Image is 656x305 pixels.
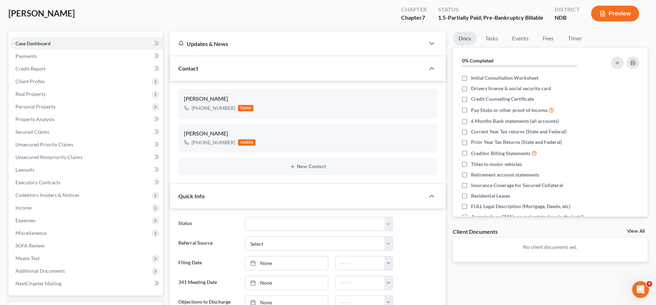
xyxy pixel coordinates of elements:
[15,268,65,274] span: Additional Documents
[10,277,163,290] a: NextChapter Mailing
[471,74,538,81] span: Initial Consultation Worksheet
[453,228,498,235] div: Client Documents
[336,276,385,290] input: -- : --
[15,255,40,261] span: Means Test
[175,256,241,270] label: Filing Date
[555,6,580,14] div: District
[15,116,54,122] span: Property Analysis
[175,237,241,251] label: Referral Source
[15,104,55,110] span: Personal Property
[471,150,530,157] span: Creditor Billing Statements
[562,32,588,45] a: Timer
[471,118,559,125] span: 6 Months Bank statements (all accounts)
[471,182,563,189] span: Insurance Coverage for Secured Collateral
[15,78,45,84] span: Client Profile
[192,105,235,112] div: [PHONE_NUMBER]
[10,164,163,176] a: Lawsuits
[471,107,548,114] span: Pay Stubs or other proof of Income
[15,154,82,160] span: Unsecured Nonpriority Claims
[175,217,241,231] label: Status
[192,139,235,146] div: [PHONE_NUMBER]
[471,139,562,146] span: Prior Year Tax Returns (State and Federal)
[632,281,649,298] iframe: Intercom live chat
[238,139,256,146] div: mobile
[401,14,427,22] div: Chapter
[627,229,645,234] a: View All
[15,66,46,72] span: Credit Report
[175,276,241,290] label: 341 Meeting Date
[471,161,522,168] span: Titles to motor vehicles
[15,141,73,147] span: Unsecured Priority Claims
[184,95,431,103] div: [PERSON_NAME]
[10,50,163,62] a: Payments
[479,32,504,45] a: Tasks
[15,205,32,211] span: Income
[537,32,559,45] a: Fees
[471,85,551,92] span: Drivers license & social security card
[471,203,570,210] span: FULL Legal Description (Mortgage, Deeds, etc)
[10,138,163,151] a: Unsecured Priority Claims
[10,151,163,164] a: Unsecured Nonpriority Claims
[438,6,543,14] div: Status
[15,179,60,185] span: Executory Contracts
[15,230,47,236] span: Miscellaneous
[458,244,642,251] p: No client documents yet.
[15,243,45,248] span: SOFA Review
[184,130,431,138] div: [PERSON_NAME]
[10,113,163,126] a: Property Analysis
[10,176,163,189] a: Executory Contracts
[15,129,49,135] span: Secured Claims
[453,32,477,45] a: Docs
[8,8,75,18] span: [PERSON_NAME]
[178,193,205,199] span: Quick Info
[647,281,652,287] span: 4
[10,62,163,75] a: Credit Report
[336,257,385,270] input: -- : --
[15,217,35,223] span: Expenses
[555,14,580,22] div: NDB
[10,37,163,50] a: Case Dashboard
[471,213,593,227] span: Appraisals or CMA's on real estate done in the last 3 years OR required by attorney
[401,6,427,14] div: Chapter
[238,105,253,111] div: home
[15,53,37,59] span: Payments
[15,192,79,198] span: Codebtors Insiders & Notices
[15,40,51,46] span: Case Dashboard
[178,40,416,47] div: Updates & News
[15,280,61,286] span: NextChapter Mailing
[245,257,328,270] a: None
[15,167,34,173] span: Lawsuits
[15,91,46,97] span: Real Property
[471,192,510,199] span: Residential Leases
[471,95,534,102] span: Credit Counseling Certificate
[471,171,539,178] span: Retirement account statements
[10,126,163,138] a: Secured Claims
[591,6,639,21] button: Preview
[184,164,431,170] button: New Contact
[10,239,163,252] a: SOFA Review
[438,14,543,22] div: 1.5-Partially Paid; Pre-Bankruptcy Billable
[462,58,493,64] strong: 0% Completed
[245,276,328,290] a: None
[506,32,534,45] a: Events
[178,65,198,72] span: Contact
[471,128,566,135] span: Current Year Tax returns (State and Federal)
[422,14,425,21] span: 7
